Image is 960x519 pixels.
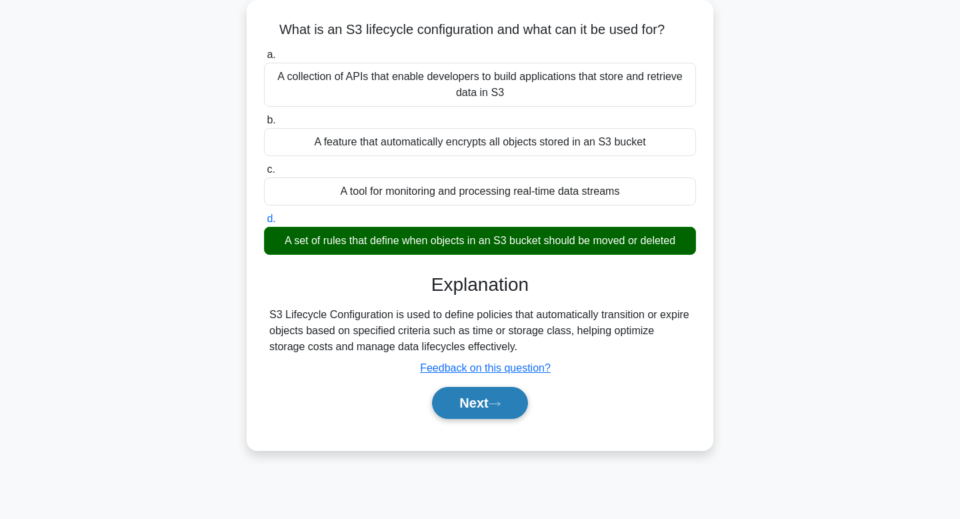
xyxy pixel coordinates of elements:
[272,274,688,296] h3: Explanation
[267,49,275,60] span: a.
[432,387,527,419] button: Next
[267,213,275,224] span: d.
[267,163,275,175] span: c.
[269,307,691,355] div: S3 Lifecycle Configuration is used to define policies that automatically transition or expire obj...
[264,227,696,255] div: A set of rules that define when objects in an S3 bucket should be moved or deleted
[264,63,696,107] div: A collection of APIs that enable developers to build applications that store and retrieve data in S3
[264,128,696,156] div: A feature that automatically encrypts all objects stored in an S3 bucket
[420,362,551,374] a: Feedback on this question?
[263,21,697,39] h5: What is an S3 lifecycle configuration and what can it be used for?
[264,177,696,205] div: A tool for monitoring and processing real-time data streams
[267,114,275,125] span: b.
